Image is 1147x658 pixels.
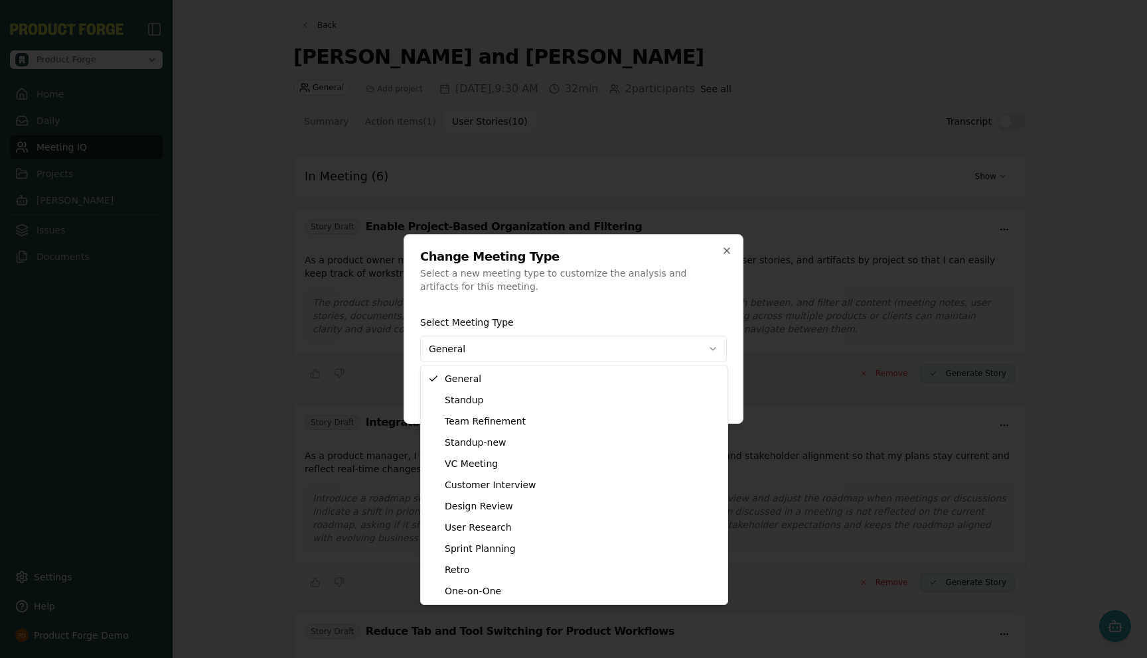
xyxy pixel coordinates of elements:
span: Design Review [445,499,513,513]
span: One-on-One [445,584,501,598]
span: General [445,372,481,385]
span: Sprint Planning [445,542,516,555]
span: User Research [445,521,512,534]
span: Retro [445,563,469,576]
span: VC Meeting [445,457,498,470]
span: Team Refinement [445,415,526,428]
span: Customer Interview [445,478,536,492]
span: Standup-new [445,436,506,449]
span: Standup [445,393,483,407]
